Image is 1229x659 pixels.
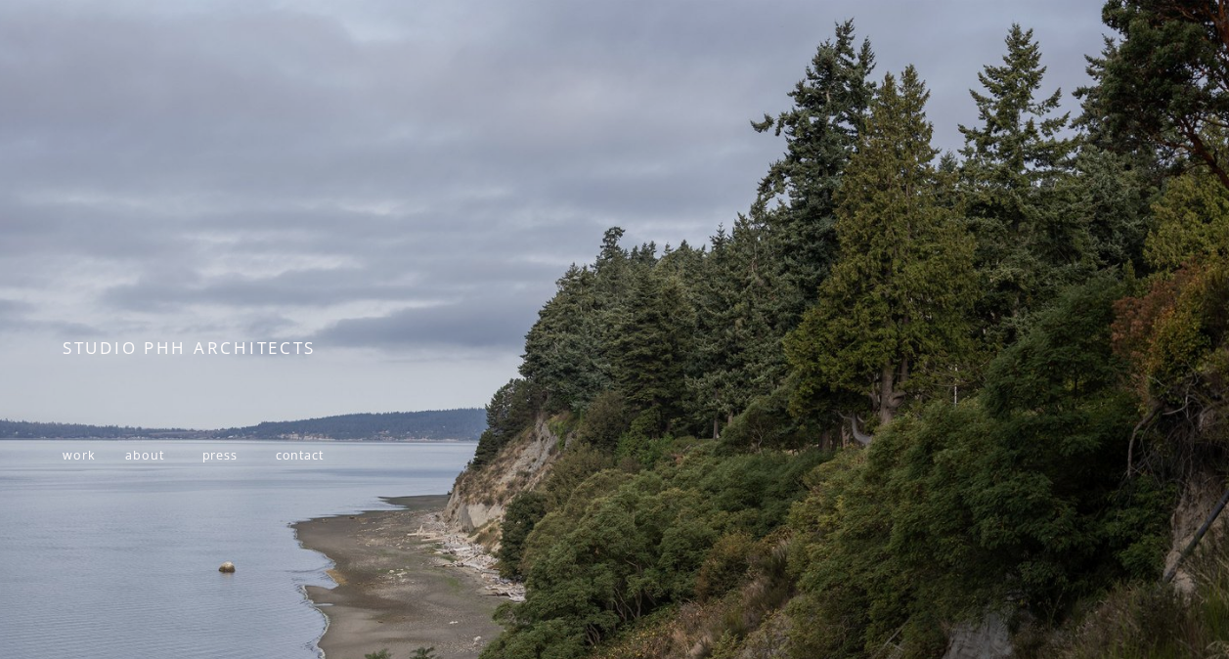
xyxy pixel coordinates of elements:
a: about [125,447,163,463]
a: press [202,447,238,463]
a: contact [276,447,324,463]
span: STUDIO PHH ARCHITECTS [63,336,316,359]
a: work [63,447,96,463]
